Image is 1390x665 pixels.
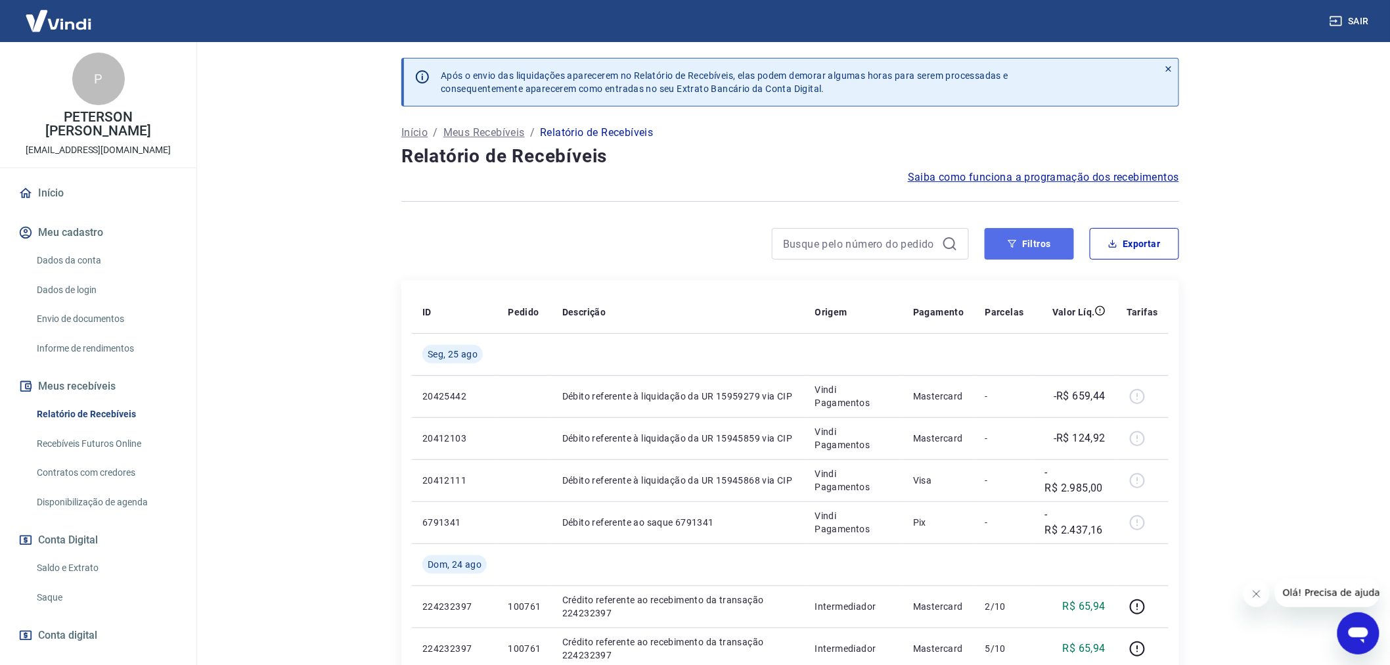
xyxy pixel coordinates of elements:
[72,53,125,105] div: P
[783,234,937,254] input: Busque pelo número do pedido
[562,593,794,620] p: Crédito referente ao recebimento da transação 224232397
[562,432,794,445] p: Débito referente à liquidação da UR 15945859 via CIP
[913,516,964,529] p: Pix
[562,390,794,403] p: Débito referente à liquidação da UR 15959279 via CIP
[26,143,171,157] p: [EMAIL_ADDRESS][DOMAIN_NAME]
[1063,641,1106,656] p: R$ 65,94
[985,474,1024,487] p: -
[815,467,892,493] p: Vindi Pagamentos
[913,600,964,613] p: Mastercard
[11,110,186,138] p: PETERSON [PERSON_NAME]
[985,516,1024,529] p: -
[1327,9,1374,34] button: Sair
[985,306,1024,319] p: Parcelas
[8,9,110,20] span: Olá! Precisa de ajuda?
[540,125,653,141] p: Relatório de Recebíveis
[32,584,181,611] a: Saque
[562,516,794,529] p: Débito referente ao saque 6791341
[913,432,964,445] p: Mastercard
[422,642,487,655] p: 224232397
[16,1,101,41] img: Vindi
[428,348,478,361] span: Seg, 25 ago
[16,218,181,247] button: Meu cadastro
[508,600,541,613] p: 100761
[422,390,487,403] p: 20425442
[1045,507,1106,538] p: -R$ 2.437,16
[1063,599,1106,614] p: R$ 65,94
[1090,228,1179,260] button: Exportar
[815,642,892,655] p: Intermediador
[562,474,794,487] p: Débito referente à liquidação da UR 15945868 via CIP
[441,69,1008,95] p: Após o envio das liquidações aparecerem no Relatório de Recebíveis, elas podem demorar algumas ho...
[16,372,181,401] button: Meus recebíveis
[422,516,487,529] p: 6791341
[815,425,892,451] p: Vindi Pagamentos
[985,600,1024,613] p: 2/10
[1054,430,1106,446] p: -R$ 124,92
[422,600,487,613] p: 224232397
[422,432,487,445] p: 20412103
[913,474,964,487] p: Visa
[1337,612,1379,654] iframe: Botão para abrir a janela de mensagens
[38,626,97,645] span: Conta digital
[985,228,1074,260] button: Filtros
[422,306,432,319] p: ID
[428,558,482,571] span: Dom, 24 ago
[1244,581,1270,607] iframe: Fechar mensagem
[562,306,606,319] p: Descrição
[401,143,1179,170] h4: Relatório de Recebíveis
[1127,306,1158,319] p: Tarifas
[985,390,1024,403] p: -
[815,306,847,319] p: Origem
[530,125,535,141] p: /
[422,474,487,487] p: 20412111
[1052,306,1095,319] p: Valor Líq.
[815,509,892,536] p: Vindi Pagamentos
[443,125,525,141] a: Meus Recebíveis
[401,125,428,141] a: Início
[32,459,181,486] a: Contratos com credores
[1275,578,1379,607] iframe: Mensagem da empresa
[985,432,1024,445] p: -
[508,306,539,319] p: Pedido
[985,642,1024,655] p: 5/10
[32,489,181,516] a: Disponibilização de agenda
[32,401,181,428] a: Relatório de Recebíveis
[16,526,181,555] button: Conta Digital
[16,621,181,650] a: Conta digital
[32,555,181,582] a: Saldo e Extrato
[913,306,964,319] p: Pagamento
[913,390,964,403] p: Mastercard
[32,277,181,304] a: Dados de login
[433,125,437,141] p: /
[16,179,181,208] a: Início
[562,635,794,662] p: Crédito referente ao recebimento da transação 224232397
[32,247,181,274] a: Dados da conta
[508,642,541,655] p: 100761
[1045,465,1106,496] p: -R$ 2.985,00
[1054,388,1106,404] p: -R$ 659,44
[32,430,181,457] a: Recebíveis Futuros Online
[32,306,181,332] a: Envio de documentos
[815,383,892,409] p: Vindi Pagamentos
[32,335,181,362] a: Informe de rendimentos
[913,642,964,655] p: Mastercard
[815,600,892,613] p: Intermediador
[908,170,1179,185] a: Saiba como funciona a programação dos recebimentos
